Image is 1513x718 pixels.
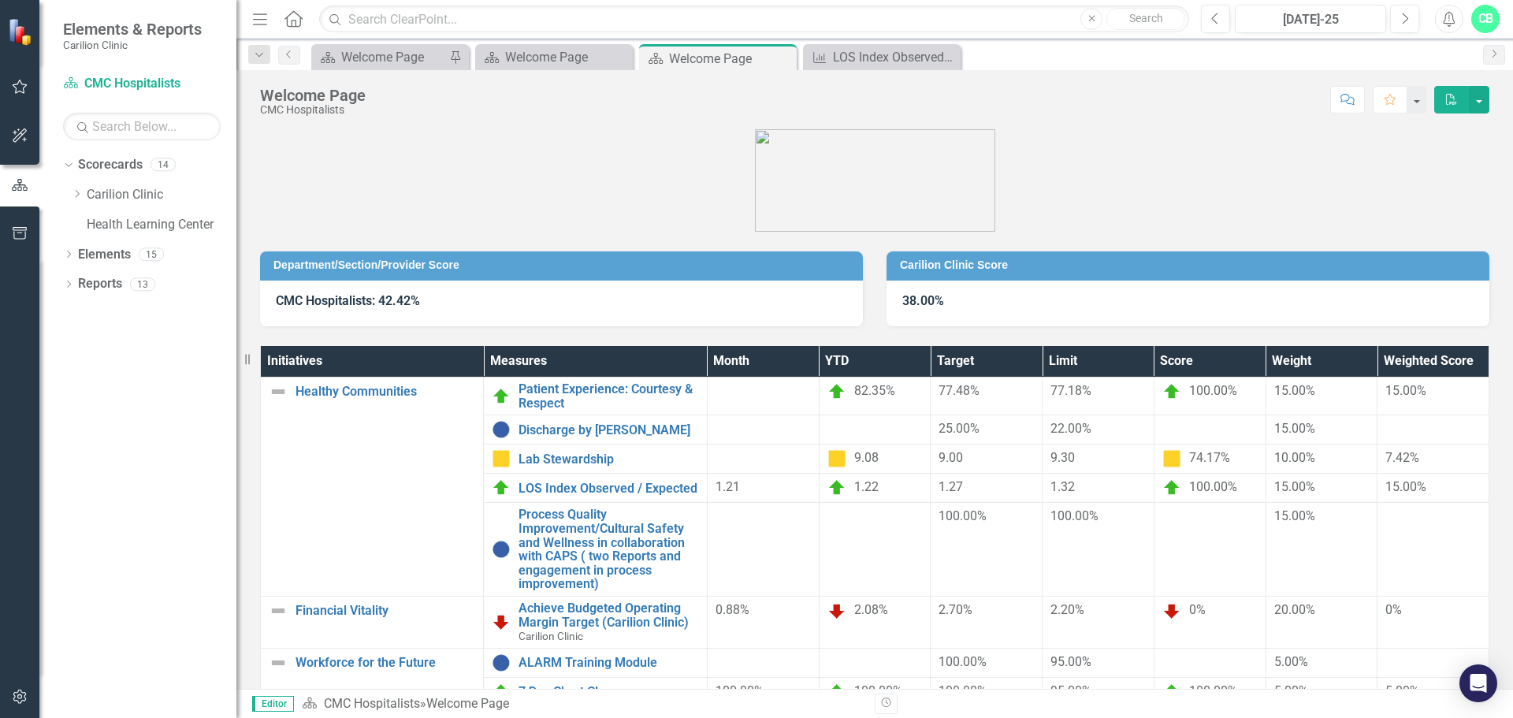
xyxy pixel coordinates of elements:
div: CMC Hospitalists [260,104,366,116]
span: Search [1129,12,1163,24]
span: 5.00% [1274,654,1308,669]
span: 20.00% [1274,602,1315,617]
a: LOS Index Observed / Expected [807,47,957,67]
span: 100.00% [854,683,902,698]
span: 7.42% [1385,450,1419,465]
a: Welcome Page [479,47,629,67]
a: Welcome Page [315,47,445,67]
img: On Target [492,478,511,497]
img: On Target [1162,478,1181,497]
button: [DATE]-25 [1235,5,1386,33]
a: Discharge by [PERSON_NAME] [519,423,698,437]
span: 100.00% [716,683,764,698]
span: 15.00% [1274,479,1315,494]
span: 77.48% [939,383,980,398]
td: Double-Click to Edit Right Click for Context Menu [484,445,707,474]
td: Double-Click to Edit Right Click for Context Menu [484,503,707,597]
span: 100.00% [1189,683,1237,698]
input: Search ClearPoint... [319,6,1189,33]
img: No Information [492,653,511,672]
span: 100.00% [1050,508,1099,523]
a: Patient Experience: Courtesy & Respect [519,382,698,410]
span: 100.00% [939,654,987,669]
a: CMC Hospitalists [63,75,221,93]
a: Financial Vitality [296,604,475,618]
span: 9.00 [939,450,963,465]
div: » [302,695,863,713]
span: 100.00% [1189,480,1237,495]
span: Editor [252,696,294,712]
a: Healthy Communities [296,385,475,399]
input: Search Below... [63,113,221,140]
img: On Target [827,683,846,701]
a: Achieve Budgeted Operating Margin Target (Carilion Clinic) [519,601,698,629]
td: Double-Click to Edit Right Click for Context Menu [484,415,707,445]
span: 2.20% [1050,602,1084,617]
div: Welcome Page [669,49,793,69]
img: Not Defined [269,601,288,620]
span: 74.17% [1189,451,1230,466]
strong: 38.00% [902,293,944,308]
td: Double-Click to Edit Right Click for Context Menu [484,596,707,648]
img: carilion%20clinic%20logo%202.0.png [755,129,995,232]
span: 0.88% [716,602,749,617]
td: Double-Click to Edit Right Click for Context Menu [484,648,707,677]
img: On Target [1162,683,1181,701]
a: Carilion Clinic [87,186,236,204]
a: Process Quality Improvement/Cultural Safety and Wellness in collaboration with CAPS ( two Reports... [519,508,698,591]
a: Elements [78,246,131,264]
a: LOS Index Observed / Expected [519,482,698,496]
span: 9.30 [1050,450,1075,465]
span: 15.00% [1274,383,1315,398]
strong: CMC Hospitalists: 42.42% [276,293,420,308]
img: Not Defined [269,382,288,401]
span: 95.00% [1050,683,1091,698]
a: Lab Stewardship [519,452,698,467]
span: 15.00% [1385,479,1426,494]
div: Welcome Page [426,696,509,711]
span: 2.08% [854,602,888,617]
span: 5.00% [1385,683,1419,698]
span: 15.00% [1274,421,1315,436]
span: 1.32 [1050,479,1075,494]
div: 14 [151,158,176,172]
span: 1.21 [716,479,740,494]
img: Not Defined [269,653,288,672]
span: 100.00% [1189,383,1237,398]
span: 9.08 [854,451,879,466]
span: 5.00% [1274,683,1308,698]
img: On Target [492,387,511,406]
span: 22.00% [1050,421,1091,436]
span: Elements & Reports [63,20,202,39]
span: 1.22 [854,480,879,495]
span: Carilion Clinic [519,630,583,642]
span: 1.27 [939,479,963,494]
div: 15 [139,247,164,261]
button: CB [1471,5,1500,33]
div: [DATE]-25 [1240,10,1381,29]
img: On Target [827,478,846,497]
a: ALARM Training Module [519,656,698,670]
img: Caution [827,449,846,468]
h3: Carilion Clinic Score [900,259,1481,271]
img: On Target [827,382,846,401]
h3: Department/Section/Provider Score [273,259,855,271]
td: Double-Click to Edit Right Click for Context Menu [484,677,707,706]
span: 77.18% [1050,383,1091,398]
span: 2.70% [939,602,972,617]
td: Double-Click to Edit Right Click for Context Menu [261,648,484,706]
span: 0% [1189,602,1206,617]
img: ClearPoint Strategy [8,18,35,46]
div: LOS Index Observed / Expected [833,47,957,67]
a: CMC Hospitalists [324,696,420,711]
td: Double-Click to Edit Right Click for Context Menu [484,474,707,503]
div: Welcome Page [505,47,629,67]
span: 82.35% [854,383,895,398]
a: Health Learning Center [87,216,236,234]
td: Double-Click to Edit Right Click for Context Menu [484,378,707,415]
span: 0% [1385,602,1402,617]
span: 15.00% [1274,508,1315,523]
img: Caution [492,449,511,468]
button: Search [1106,8,1185,30]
